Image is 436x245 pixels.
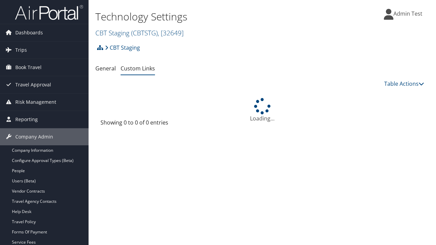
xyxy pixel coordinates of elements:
span: ( CBTSTG ) [131,28,158,37]
img: airportal-logo.png [15,4,83,20]
a: Table Actions [384,80,424,87]
span: , [ 32649 ] [158,28,184,37]
span: Trips [15,42,27,59]
a: Admin Test [384,3,429,24]
span: Travel Approval [15,76,51,93]
span: Book Travel [15,59,42,76]
span: Company Admin [15,128,53,145]
a: Custom Links [121,65,155,72]
span: Reporting [15,111,38,128]
h1: Technology Settings [95,10,318,24]
span: Admin Test [393,10,422,17]
span: Risk Management [15,94,56,111]
a: CBT Staging [95,28,184,37]
a: General [95,65,116,72]
div: Showing 0 to 0 of 0 entries [100,118,174,130]
div: Loading... [95,98,429,122]
a: CBT Staging [105,41,140,54]
span: Dashboards [15,24,43,41]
